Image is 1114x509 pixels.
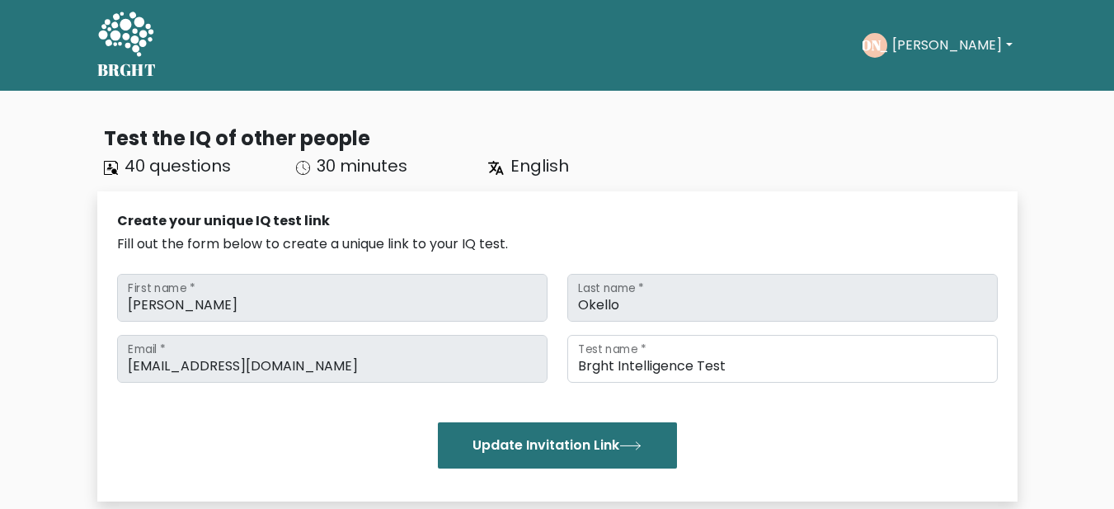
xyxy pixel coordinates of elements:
h5: BRGHT [97,60,157,80]
div: Create your unique IQ test link [117,211,998,231]
input: Email [117,335,548,383]
div: Test the IQ of other people [104,124,1018,153]
span: English [510,154,569,177]
span: 40 questions [125,154,231,177]
button: Update Invitation Link [438,422,677,469]
button: [PERSON_NAME] [887,35,1017,56]
input: Last name [567,274,998,322]
input: First name [117,274,548,322]
div: Fill out the form below to create a unique link to your IQ test. [117,234,998,254]
input: Test name [567,335,998,383]
text: [PERSON_NAME] [820,35,931,54]
a: BRGHT [97,7,157,84]
span: 30 minutes [317,154,407,177]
